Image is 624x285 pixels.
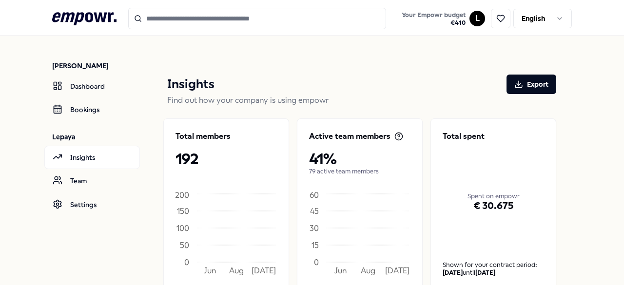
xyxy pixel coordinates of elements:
button: Your Empowr budget€410 [400,9,468,29]
p: 41% [309,150,410,168]
span: € 410 [402,19,466,27]
p: Find out how your company is using empowr [167,94,557,107]
tspan: [DATE] [252,266,276,275]
tspan: [DATE] [385,266,409,275]
b: [DATE] [475,269,495,276]
tspan: 60 [310,190,319,200]
button: Export [507,75,556,94]
tspan: 30 [310,223,319,232]
a: Settings [44,193,140,216]
tspan: 200 [175,190,189,200]
p: [PERSON_NAME] [52,61,140,71]
a: Dashboard [44,75,140,98]
tspan: Jun [204,266,216,275]
tspan: Jun [334,266,347,275]
tspan: 0 [184,257,189,266]
button: L [469,11,485,26]
p: Active team members [309,131,390,142]
p: Insights [167,75,214,94]
a: Bookings [44,98,140,121]
span: Your Empowr budget [402,11,466,19]
tspan: 15 [312,240,319,249]
div: Spent on empowr [443,154,544,239]
p: Lepaya [52,132,140,142]
p: 192 [175,150,277,168]
tspan: 0 [314,257,319,266]
b: [DATE] [443,269,463,276]
a: Insights [44,146,140,169]
p: Total spent [443,131,544,142]
tspan: 50 [180,240,189,249]
p: 79 active team members [309,168,410,175]
tspan: 100 [176,223,189,232]
div: until [443,269,544,277]
p: Shown for your contract period: [443,261,544,269]
tspan: Aug [360,266,375,275]
tspan: 45 [310,206,319,215]
div: € 30.675 [443,173,544,239]
p: Total members [175,131,231,142]
input: Search for products, categories or subcategories [128,8,387,29]
tspan: Aug [229,266,243,275]
a: Your Empowr budget€410 [398,8,469,29]
tspan: 150 [177,206,189,215]
a: Team [44,169,140,192]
